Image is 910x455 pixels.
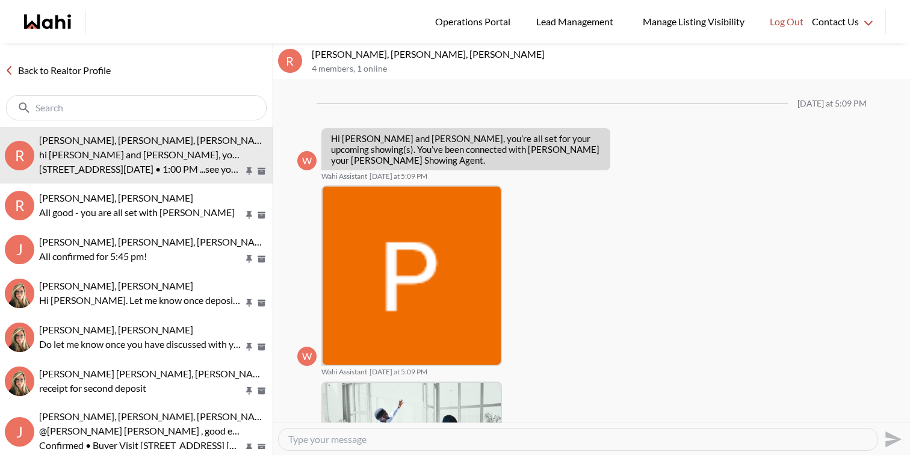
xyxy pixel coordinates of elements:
div: J [5,417,34,447]
button: Pin [244,210,255,220]
div: R [278,49,302,73]
input: Search [36,102,240,114]
div: [DATE] at 5:09 PM [797,99,867,109]
p: [STREET_ADDRESS][DATE] • 1:00 PM ...see you [DATE]. Thanks [39,162,244,176]
p: [PERSON_NAME], [PERSON_NAME], [PERSON_NAME] [312,48,905,60]
div: R [5,191,34,220]
img: J [5,367,34,396]
button: Archive [255,298,268,308]
span: Operations Portal [435,14,515,29]
div: BEVERLY null, Barbara [5,323,34,352]
span: [PERSON_NAME], [PERSON_NAME], [PERSON_NAME] [39,134,272,146]
img: B [5,323,34,352]
span: [PERSON_NAME], [PERSON_NAME], [PERSON_NAME] [39,410,272,422]
button: Archive [255,254,268,264]
p: receipt for second deposit [39,381,244,395]
button: Archive [255,166,268,176]
span: [PERSON_NAME], [PERSON_NAME] [39,192,193,203]
div: R [5,141,34,170]
span: [PERSON_NAME], [PERSON_NAME] [39,324,193,335]
button: Archive [255,442,268,453]
p: Confirmed • Buyer Visit [STREET_ADDRESS] [DATE] • 11:00 AM See you then …. Thanks [39,438,244,453]
button: Pin [244,442,255,453]
span: Manage Listing Visibility [639,14,748,29]
button: Pin [244,166,255,176]
div: J [5,235,34,264]
button: Send [878,426,905,453]
button: Pin [244,386,255,396]
div: W [297,151,317,170]
span: Wahi Assistant [321,172,367,181]
p: @[PERSON_NAME] [PERSON_NAME] , good evening This is [PERSON_NAME] here, showing agent and your sh... [39,424,244,438]
button: Archive [255,386,268,396]
button: Pin [244,342,255,352]
p: Do let me know once you have discussed with your husband - we are happy to keep the agreement sho... [39,337,244,351]
button: Archive [255,342,268,352]
div: W [297,347,317,366]
p: 4 members , 1 online [312,64,905,74]
button: Pin [244,254,255,264]
div: David Rodriguez, Barbara [5,279,34,308]
a: Wahi homepage [24,14,71,29]
div: Jeremy Tod, Barbara [5,367,34,396]
span: [PERSON_NAME] [PERSON_NAME], [PERSON_NAME] [39,368,270,379]
button: Pin [244,298,255,308]
span: Wahi Assistant [321,367,367,377]
img: ACg8ocK77HoWhkg8bRa2ZxafkASYfLNHcbcPSYTZ4oDG_AWZJzrXYA=s96-c [323,187,501,365]
span: Log Out [770,14,803,29]
p: Hi [PERSON_NAME] and [PERSON_NAME], you’re all set for your upcoming showing(s). You’ve been conn... [331,133,601,166]
p: All good - you are all set with [PERSON_NAME] [39,205,244,220]
p: hi [PERSON_NAME] and [PERSON_NAME], your showing request for [DATE] is confirmed. [39,147,244,162]
img: D [5,279,34,308]
p: All confirmed for 5:45 pm! [39,249,244,264]
span: [PERSON_NAME], [PERSON_NAME], [PERSON_NAME], [PERSON_NAME], [PERSON_NAME] [39,236,430,247]
time: 2025-09-01T21:09:22.053Z [370,367,427,377]
textarea: Type your message [288,433,868,445]
p: Hi [PERSON_NAME]. Let me know once deposit is completed [39,293,244,308]
button: Archive [255,210,268,220]
span: Lead Management [536,14,617,29]
span: [PERSON_NAME], [PERSON_NAME] [39,280,193,291]
time: 2025-09-01T21:09:19.983Z [370,172,427,181]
